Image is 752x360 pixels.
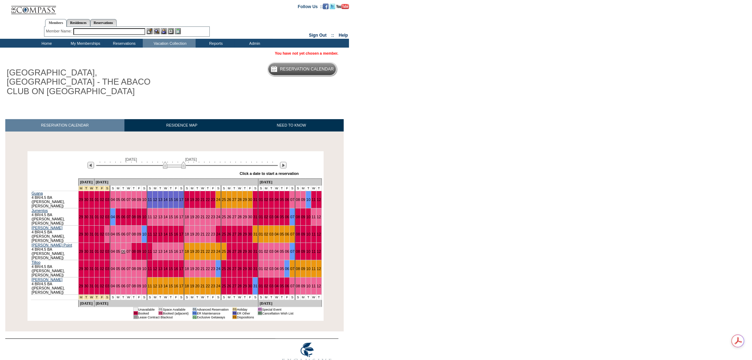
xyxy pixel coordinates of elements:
[206,249,210,254] a: 22
[206,232,210,236] a: 22
[201,215,205,219] a: 21
[137,284,141,288] a: 09
[195,232,200,236] a: 20
[238,232,242,236] a: 28
[164,197,168,202] a: 14
[309,33,326,38] a: Sign Out
[280,162,287,169] img: Next
[211,197,215,202] a: 23
[280,267,284,271] a: 05
[211,267,215,271] a: 23
[285,249,289,254] a: 06
[185,267,189,271] a: 18
[243,267,247,271] a: 29
[105,249,109,254] a: 03
[280,215,284,219] a: 05
[137,197,141,202] a: 09
[105,197,109,202] a: 03
[121,232,126,236] a: 06
[243,197,247,202] a: 29
[296,232,300,236] a: 08
[174,249,178,254] a: 16
[90,249,94,254] a: 31
[100,197,104,202] a: 02
[275,249,279,254] a: 04
[84,267,88,271] a: 30
[116,284,120,288] a: 05
[116,215,120,219] a: 05
[100,267,104,271] a: 02
[105,267,109,271] a: 03
[336,4,349,9] img: Subscribe to our YouTube Channel
[275,267,279,271] a: 04
[248,197,252,202] a: 30
[154,28,160,34] img: View
[79,284,83,288] a: 29
[301,249,305,254] a: 09
[190,215,194,219] a: 19
[111,197,115,202] a: 04
[190,249,194,254] a: 19
[121,215,126,219] a: 06
[95,197,99,202] a: 01
[290,232,294,236] a: 07
[148,215,152,219] a: 11
[142,215,146,219] a: 10
[111,267,115,271] a: 04
[116,249,120,254] a: 05
[127,267,131,271] a: 07
[201,267,205,271] a: 21
[264,197,268,202] a: 02
[137,232,141,236] a: 09
[104,39,143,48] td: Reservations
[132,215,136,219] a: 08
[111,284,115,288] a: 04
[201,197,205,202] a: 21
[142,197,146,202] a: 10
[195,215,200,219] a: 20
[317,267,321,271] a: 12
[264,215,268,219] a: 02
[232,215,237,219] a: 27
[222,267,226,271] a: 25
[211,232,215,236] a: 23
[84,284,88,288] a: 30
[195,267,200,271] a: 20
[195,197,200,202] a: 20
[137,267,141,271] a: 09
[127,249,131,254] a: 07
[195,284,200,288] a: 20
[79,232,83,236] a: 29
[306,197,311,202] a: 10
[243,215,247,219] a: 29
[105,232,109,236] a: 03
[275,215,279,219] a: 04
[174,197,178,202] a: 16
[238,284,242,288] a: 28
[67,19,90,26] a: Residences
[158,249,163,254] a: 13
[264,249,268,254] a: 02
[248,249,252,254] a: 30
[137,249,141,254] a: 09
[132,232,136,236] a: 08
[330,4,335,9] img: Follow us on Twitter
[190,284,194,288] a: 19
[111,249,115,254] a: 04
[169,232,173,236] a: 15
[90,284,94,288] a: 31
[196,39,234,48] td: Reports
[248,232,252,236] a: 30
[280,67,334,72] h5: Reservation Calendar
[26,39,65,48] td: Home
[164,215,168,219] a: 14
[243,249,247,254] a: 29
[161,28,167,34] img: Impersonate
[169,249,173,254] a: 15
[269,197,274,202] a: 03
[174,284,178,288] a: 16
[79,197,83,202] a: 29
[90,232,94,236] a: 31
[227,215,231,219] a: 26
[179,215,183,219] a: 17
